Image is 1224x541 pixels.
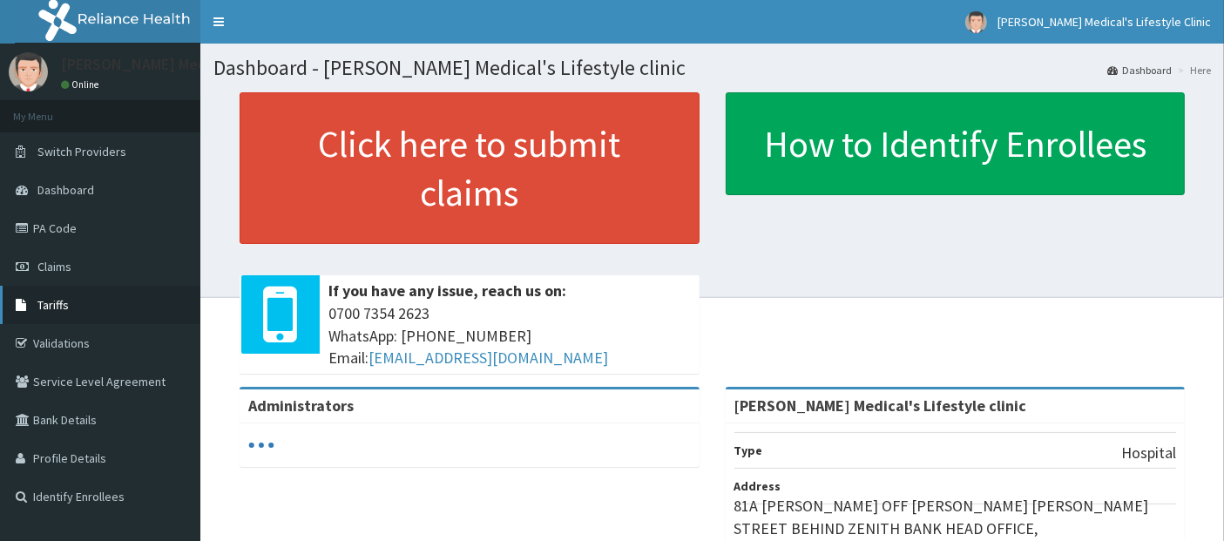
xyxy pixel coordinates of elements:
svg: audio-loading [248,432,274,458]
p: [PERSON_NAME] Medical's Lifestyle Clinic [61,57,346,72]
span: Claims [37,259,71,274]
b: Administrators [248,396,354,416]
span: Switch Providers [37,144,126,159]
strong: [PERSON_NAME] Medical's Lifestyle clinic [734,396,1027,416]
b: Type [734,443,763,458]
span: Dashboard [37,182,94,198]
a: Click here to submit claims [240,92,700,244]
a: [EMAIL_ADDRESS][DOMAIN_NAME] [369,348,608,368]
a: Dashboard [1107,63,1172,78]
a: Online [61,78,103,91]
p: Hospital [1121,442,1176,464]
li: Here [1173,63,1211,78]
span: 0700 7354 2623 WhatsApp: [PHONE_NUMBER] Email: [328,302,691,369]
a: How to Identify Enrollees [726,92,1186,195]
span: [PERSON_NAME] Medical's Lifestyle Clinic [997,14,1211,30]
h1: Dashboard - [PERSON_NAME] Medical's Lifestyle clinic [213,57,1211,79]
img: User Image [965,11,987,33]
b: If you have any issue, reach us on: [328,281,566,301]
b: Address [734,478,781,494]
img: User Image [9,52,48,91]
span: Tariffs [37,297,69,313]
